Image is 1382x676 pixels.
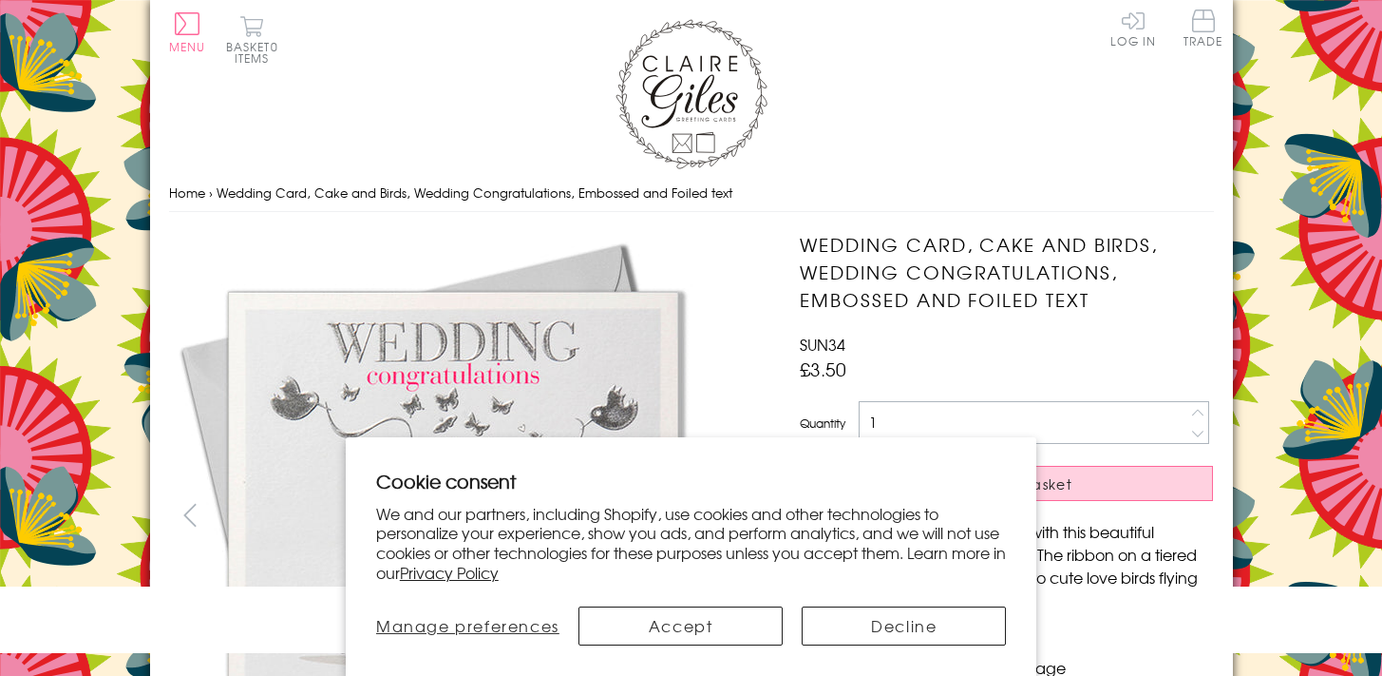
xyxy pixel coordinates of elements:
[376,504,1007,583] p: We and our partners, including Shopify, use cookies and other technologies to personalize your ex...
[169,12,206,52] button: Menu
[376,614,559,637] span: Manage preferences
[578,607,783,646] button: Accept
[169,493,212,536] button: prev
[400,561,499,584] a: Privacy Policy
[800,333,845,356] span: SUN34
[615,19,767,169] img: Claire Giles Greetings Cards
[209,183,213,202] span: ›
[169,183,205,202] a: Home
[1183,10,1223,50] a: Trade
[1183,10,1223,47] span: Trade
[1110,10,1156,47] a: Log In
[226,15,278,64] button: Basket0 items
[169,38,206,55] span: Menu
[217,183,732,202] span: Wedding Card, Cake and Birds, Wedding Congratulations, Embossed and Foiled text
[800,231,1213,313] h1: Wedding Card, Cake and Birds, Wedding Congratulations, Embossed and Foiled text
[800,415,845,432] label: Quantity
[802,607,1006,646] button: Decline
[376,468,1007,494] h2: Cookie consent
[169,174,1214,213] nav: breadcrumbs
[800,356,846,382] span: £3.50
[376,607,559,646] button: Manage preferences
[235,38,278,67] span: 0 items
